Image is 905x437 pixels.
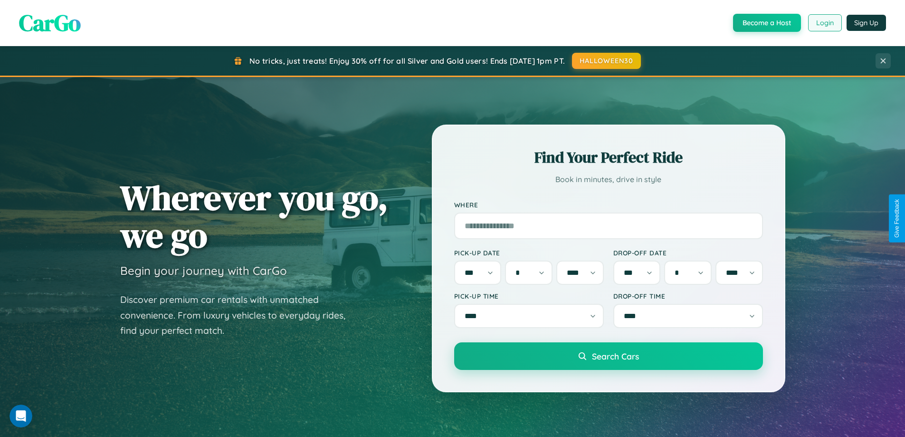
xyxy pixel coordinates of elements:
[19,7,81,39] span: CarGo
[847,15,886,31] button: Sign Up
[613,249,763,257] label: Drop-off Date
[120,179,388,254] h1: Wherever you go, we go
[454,201,763,209] label: Where
[733,14,801,32] button: Become a Host
[120,263,287,278] h3: Begin your journey with CarGo
[454,147,763,168] h2: Find Your Perfect Ride
[572,53,641,69] button: HALLOWEEN30
[894,199,900,238] div: Give Feedback
[454,173,763,186] p: Book in minutes, drive in style
[454,342,763,370] button: Search Cars
[120,292,358,339] p: Discover premium car rentals with unmatched convenience. From luxury vehicles to everyday rides, ...
[10,405,32,427] iframe: Intercom live chat
[454,249,604,257] label: Pick-up Date
[613,292,763,300] label: Drop-off Time
[808,14,842,31] button: Login
[249,56,565,66] span: No tricks, just treats! Enjoy 30% off for all Silver and Gold users! Ends [DATE] 1pm PT.
[592,351,639,361] span: Search Cars
[454,292,604,300] label: Pick-up Time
